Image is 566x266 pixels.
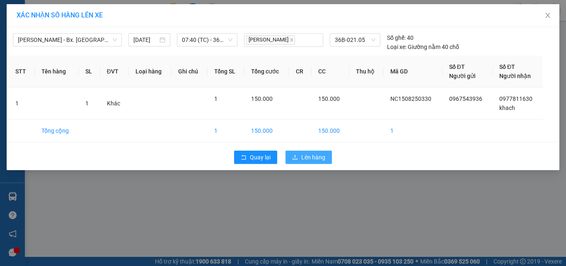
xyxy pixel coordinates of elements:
th: Thu hộ [349,56,384,88]
span: close [544,12,551,19]
div: 40 [387,33,414,42]
span: [PERSON_NAME] [246,35,295,45]
span: Số ĐT [449,63,465,70]
span: 1 [85,100,89,107]
th: ĐVT [100,56,129,88]
span: Người nhận [499,73,531,79]
span: 0967543936 [449,95,482,102]
span: Lên hàng [301,153,325,162]
th: SL [79,56,100,88]
td: Tổng cộng [35,120,79,142]
button: uploadLên hàng [285,151,332,164]
th: Loại hàng [129,56,172,88]
td: 150.000 [312,120,349,142]
span: 150.000 [318,95,340,102]
span: 36B-021.05 [335,34,375,46]
button: Close [536,4,559,27]
th: Tổng SL [208,56,245,88]
th: Tên hàng [35,56,79,88]
span: khach [499,105,515,111]
th: STT [9,56,35,88]
td: Khác [100,88,129,120]
span: Người gửi [449,73,476,79]
span: Loại xe: [387,42,406,51]
span: 1 [214,95,218,102]
span: close [290,38,294,42]
td: 1 [9,88,35,120]
span: rollback [241,154,247,161]
td: 150.000 [244,120,289,142]
td: 1 [384,120,443,142]
span: 0977811630 [499,95,532,102]
span: upload [292,154,298,161]
span: 150.000 [251,95,273,102]
span: XÁC NHẬN SỐ HÀNG LÊN XE [17,11,103,19]
span: Như Thanh - Bx. Gia Lâm [18,34,117,46]
th: CR [289,56,312,88]
input: 15/08/2025 [133,35,157,44]
td: 1 [208,120,245,142]
th: Mã GD [384,56,443,88]
span: Quay lại [250,153,271,162]
button: rollbackQuay lại [234,151,277,164]
span: Số ghế: [387,33,406,42]
th: Ghi chú [172,56,208,88]
th: Tổng cước [244,56,289,88]
div: Giường nằm 40 chỗ [387,42,459,51]
span: NC1508250330 [390,95,431,102]
span: 07:40 (TC) - 36B-021.05 [182,34,233,46]
span: Số ĐT [499,63,515,70]
th: CC [312,56,349,88]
